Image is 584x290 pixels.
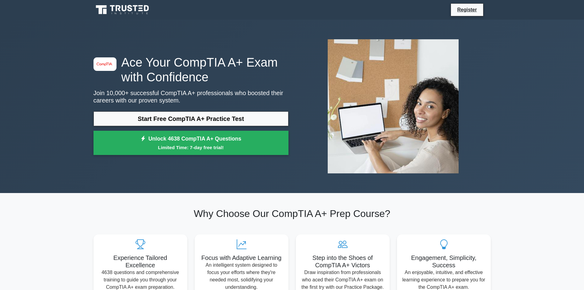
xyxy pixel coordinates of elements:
small: Limited Time: 7-day free trial! [101,144,281,151]
a: Start Free CompTIA A+ Practice Test [94,111,288,126]
a: Register [453,6,480,14]
h5: Engagement, Simplicity, Success [402,254,486,269]
h5: Experience Tailored Excellence [98,254,182,269]
h2: Why Choose Our CompTIA A+ Prep Course? [94,208,491,219]
h1: Ace Your CompTIA A+ Exam with Confidence [94,55,288,84]
a: Unlock 4638 CompTIA A+ QuestionsLimited Time: 7-day free trial! [94,131,288,155]
h5: Focus with Adaptive Learning [200,254,284,261]
h5: Step into the Shoes of CompTIA A+ Victors [301,254,385,269]
p: Join 10,000+ successful CompTIA A+ professionals who boosted their careers with our proven system. [94,89,288,104]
